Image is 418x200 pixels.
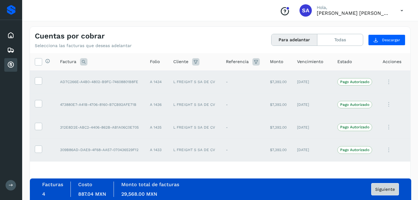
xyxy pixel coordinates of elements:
[221,70,265,93] td: -
[317,5,391,10] p: Hola,
[383,58,401,65] span: Acciones
[55,138,145,161] td: 309B86AD-DAE9-4F68-AA57-070436529F12
[4,29,17,42] div: Inicio
[368,34,405,46] button: Descargar
[55,93,145,116] td: 473880E7-A41B-4706-8160-B7CB92AFE71B
[292,116,332,139] td: [DATE]
[173,58,188,65] span: Cliente
[168,116,221,139] td: L FREIGHT S SA DE CV
[145,116,169,139] td: A 1435
[340,148,369,152] p: Pago Autorizado
[340,80,369,84] p: Pago Autorizado
[265,138,292,161] td: $7,392.00
[221,138,265,161] td: -
[55,116,145,139] td: 312E8D2E-ABC2-4406-862B-AB1A06C0E705
[42,182,63,187] label: Facturas
[150,58,160,65] span: Folio
[42,191,45,197] span: 4
[337,58,352,65] span: Estado
[292,93,332,116] td: [DATE]
[317,34,363,46] button: Todas
[60,58,76,65] span: Factura
[221,93,265,116] td: -
[145,70,169,93] td: A 1434
[265,116,292,139] td: $7,392.00
[145,138,169,161] td: A 1433
[35,43,132,48] p: Selecciona las facturas que deseas adelantar
[271,34,317,46] button: Para adelantar
[55,70,145,93] td: AD7C266E-A4B0-4802-B9FC-74608801B8FE
[371,183,399,195] button: Siguiente
[265,70,292,93] td: $7,392.00
[4,58,17,72] div: Cuentas por cobrar
[35,32,105,41] h4: Cuentas por cobrar
[121,182,179,187] label: Monto total de facturas
[297,58,323,65] span: Vencimiento
[145,93,169,116] td: A 1436
[340,102,369,107] p: Pago Autorizado
[168,138,221,161] td: L FREIGHT S SA DE CV
[78,182,92,187] label: Costo
[78,191,106,197] span: 887.04 MXN
[168,93,221,116] td: L FREIGHT S SA DE CV
[121,191,157,197] span: 29,568.00 MXN
[221,116,265,139] td: -
[4,43,17,57] div: Embarques
[226,58,249,65] span: Referencia
[270,58,283,65] span: Monto
[292,70,332,93] td: [DATE]
[292,138,332,161] td: [DATE]
[317,10,391,16] p: Saul Armando Palacios Martinez
[382,37,400,43] span: Descargar
[340,125,369,129] p: Pago Autorizado
[375,187,395,191] span: Siguiente
[265,93,292,116] td: $7,392.00
[168,70,221,93] td: L FREIGHT S SA DE CV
